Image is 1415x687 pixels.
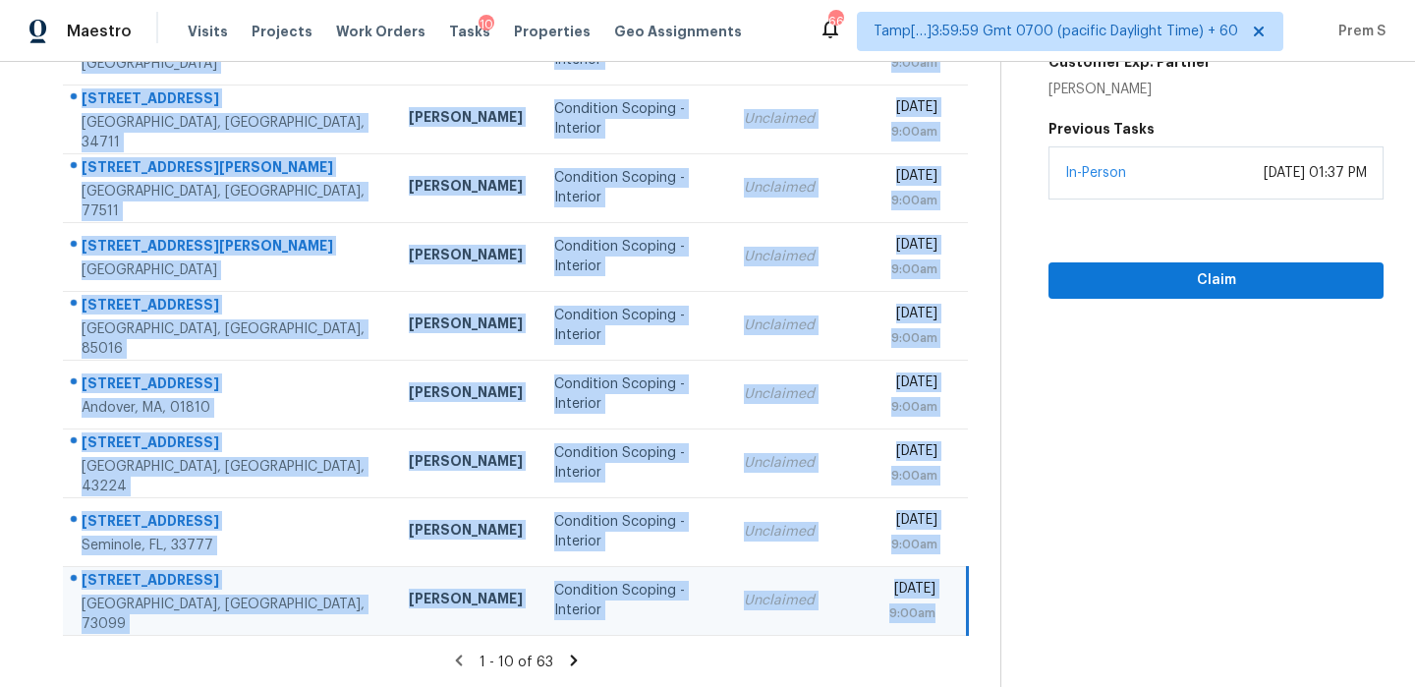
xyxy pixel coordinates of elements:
[1065,166,1126,180] a: In-Person
[889,166,937,191] div: [DATE]
[889,97,937,122] div: [DATE]
[409,176,523,200] div: [PERSON_NAME]
[889,466,937,486] div: 9:00am
[1064,268,1368,293] span: Claim
[82,54,377,74] div: [GEOGRAPHIC_DATA]
[82,570,377,595] div: [STREET_ADDRESS]
[744,315,858,335] div: Unclaimed
[554,168,713,207] div: Condition Scoping - Interior
[480,656,553,669] span: 1 - 10 of 63
[889,441,937,466] div: [DATE]
[82,260,377,280] div: [GEOGRAPHIC_DATA]
[889,579,935,603] div: [DATE]
[82,319,377,359] div: [GEOGRAPHIC_DATA], [GEOGRAPHIC_DATA], 85016
[82,511,377,536] div: [STREET_ADDRESS]
[449,25,490,38] span: Tasks
[82,157,377,182] div: [STREET_ADDRESS][PERSON_NAME]
[889,191,937,210] div: 9:00am
[1330,22,1386,41] span: Prem S
[874,22,1238,41] span: Tamp[…]3:59:59 Gmt 0700 (pacific Daylight Time) + 60
[82,295,377,319] div: [STREET_ADDRESS]
[744,384,858,404] div: Unclaimed
[82,182,377,221] div: [GEOGRAPHIC_DATA], [GEOGRAPHIC_DATA], 77511
[479,15,494,34] div: 10
[889,122,937,142] div: 9:00am
[889,535,937,554] div: 9:00am
[889,235,937,259] div: [DATE]
[554,512,713,551] div: Condition Scoping - Interior
[554,237,713,276] div: Condition Scoping - Interior
[188,22,228,41] span: Visits
[889,372,937,397] div: [DATE]
[554,374,713,414] div: Condition Scoping - Interior
[889,259,937,279] div: 9:00am
[409,314,523,338] div: [PERSON_NAME]
[744,522,858,542] div: Unclaimed
[744,591,858,610] div: Unclaimed
[554,99,713,139] div: Condition Scoping - Interior
[82,236,377,260] div: [STREET_ADDRESS][PERSON_NAME]
[744,453,858,473] div: Unclaimed
[828,12,842,31] div: 668
[1048,119,1384,139] h5: Previous Tasks
[1264,163,1367,183] div: [DATE] 01:37 PM
[409,107,523,132] div: [PERSON_NAME]
[82,88,377,113] div: [STREET_ADDRESS]
[82,536,377,555] div: Seminole, FL, 33777
[744,247,858,266] div: Unclaimed
[82,113,377,152] div: [GEOGRAPHIC_DATA], [GEOGRAPHIC_DATA], 34711
[82,595,377,634] div: [GEOGRAPHIC_DATA], [GEOGRAPHIC_DATA], 73099
[1048,80,1211,99] div: [PERSON_NAME]
[554,443,713,483] div: Condition Scoping - Interior
[252,22,312,41] span: Projects
[1048,262,1384,299] button: Claim
[409,589,523,613] div: [PERSON_NAME]
[889,603,935,623] div: 9:00am
[409,245,523,269] div: [PERSON_NAME]
[889,397,937,417] div: 9:00am
[82,373,377,398] div: [STREET_ADDRESS]
[514,22,591,41] span: Properties
[82,432,377,457] div: [STREET_ADDRESS]
[82,398,377,418] div: Andover, MA, 01810
[336,22,425,41] span: Work Orders
[889,53,937,73] div: 9:00am
[409,451,523,476] div: [PERSON_NAME]
[744,178,858,198] div: Unclaimed
[409,382,523,407] div: [PERSON_NAME]
[889,304,937,328] div: [DATE]
[82,457,377,496] div: [GEOGRAPHIC_DATA], [GEOGRAPHIC_DATA], 43224
[1048,52,1211,72] h5: Customer Exp. Partner
[554,581,713,620] div: Condition Scoping - Interior
[744,109,858,129] div: Unclaimed
[67,22,132,41] span: Maestro
[889,510,937,535] div: [DATE]
[409,520,523,544] div: [PERSON_NAME]
[614,22,742,41] span: Geo Assignments
[889,328,937,348] div: 9:00am
[554,306,713,345] div: Condition Scoping - Interior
